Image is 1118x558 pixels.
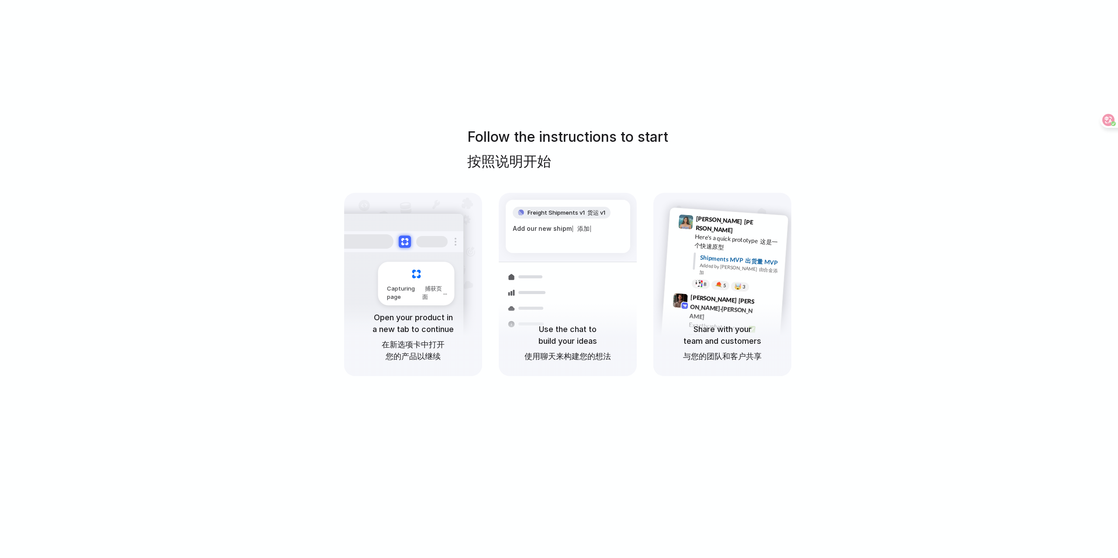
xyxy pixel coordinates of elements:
span: 9:41 AM [757,219,783,239]
div: Here's a quick prototype [694,232,782,255]
font: 使用聊天来构建您的想法 [524,352,611,361]
span: [PERSON_NAME] [695,213,755,236]
span: 3 [742,284,745,289]
span: Freight Shipments v1 [528,209,605,217]
h5: Share with your team and customers [664,323,781,366]
div: Add our new shipm [513,224,623,233]
font: 上午9：42 [757,309,776,325]
div: Added by [PERSON_NAME] [699,261,780,281]
font: 与您的团队和客户共享 [683,352,762,361]
font: [PERSON_NAME]·[PERSON_NAME] [689,297,755,320]
span: 8 [704,281,707,286]
span: Capturing page [387,284,448,301]
font: 在新选项卡中打开您的产品以继续 [382,340,445,361]
font: 捕获页面 [422,285,442,301]
h1: Follow the instructions to start [467,127,668,175]
span: [PERSON_NAME] [689,292,756,325]
font: 这是一个快速原型 [694,237,778,250]
h5: Open your product in a new tab to continue [355,312,472,366]
font: 货运 v1 [587,209,605,216]
h5: Use the chat to build your ideas [509,323,626,366]
font: 出货量 MVP [745,257,778,266]
div: Shipments MVP [700,253,781,267]
font: 添加 [577,225,592,232]
font: 按照说明开始 [467,153,551,170]
font: 由合金添加 [699,266,778,275]
div: 🤯 [734,283,742,290]
span: 5 [723,283,726,288]
font: [PERSON_NAME] [695,218,753,234]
